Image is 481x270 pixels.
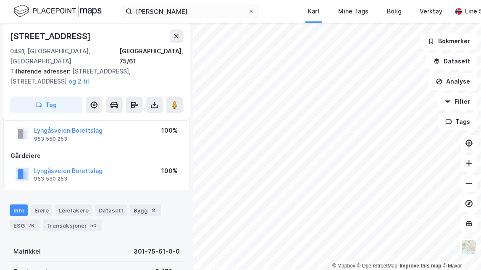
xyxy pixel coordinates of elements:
div: Eiere [31,204,52,216]
div: 50 [89,221,98,230]
div: Info [10,204,28,216]
button: Tag [10,97,82,113]
div: Bolig [387,6,402,16]
div: 301-75-61-0-0 [134,246,180,257]
iframe: Chat Widget [439,230,481,270]
div: [STREET_ADDRESS], [STREET_ADDRESS] [10,66,176,87]
div: 8 [150,206,158,215]
img: logo.f888ab2527a4732fd821a326f86c7f29.svg [13,4,102,18]
div: Kart [308,6,320,16]
button: Tags [439,113,478,130]
div: Datasett [95,204,127,216]
div: Matrikkel [13,246,41,257]
button: Filter [437,93,478,110]
div: Verktøy [420,6,443,16]
div: [STREET_ADDRESS] [10,29,92,43]
div: Gårdeiere [11,151,183,161]
div: Mine Tags [338,6,368,16]
div: Kontrollprogram for chat [439,230,481,270]
div: 953 550 253 [34,136,67,142]
a: Mapbox [332,263,355,269]
div: 100% [161,126,178,136]
a: Improve this map [400,263,442,269]
div: 100% [161,166,178,176]
input: Søk på adresse, matrikkel, gårdeiere, leietakere eller personer [132,5,248,18]
button: Datasett [426,53,478,70]
div: 0491, [GEOGRAPHIC_DATA], [GEOGRAPHIC_DATA] [10,46,119,66]
div: 953 550 253 [34,176,67,182]
button: Bokmerker [421,33,478,50]
button: Analyse [429,73,478,90]
div: Leietakere [55,204,92,216]
div: ESG [10,220,39,231]
span: Tilhørende adresser: [10,68,72,75]
div: [GEOGRAPHIC_DATA], 75/61 [119,46,183,66]
div: 26 [26,221,36,230]
div: Bygg [130,204,161,216]
div: Transaksjoner [43,220,102,231]
a: OpenStreetMap [357,263,398,269]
